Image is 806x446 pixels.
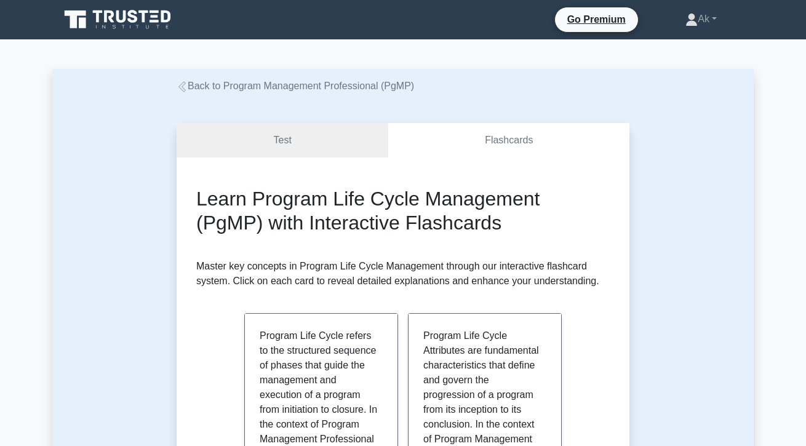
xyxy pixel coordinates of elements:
a: Back to Program Management Professional (PgMP) [177,81,414,91]
p: Master key concepts in Program Life Cycle Management through our interactive flashcard system. Cl... [196,259,610,289]
a: Test [177,123,388,158]
h2: Learn Program Life Cycle Management (PgMP) with Interactive Flashcards [196,187,610,234]
a: Go Premium [560,12,633,27]
a: Ak [656,7,746,31]
a: Flashcards [388,123,629,158]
